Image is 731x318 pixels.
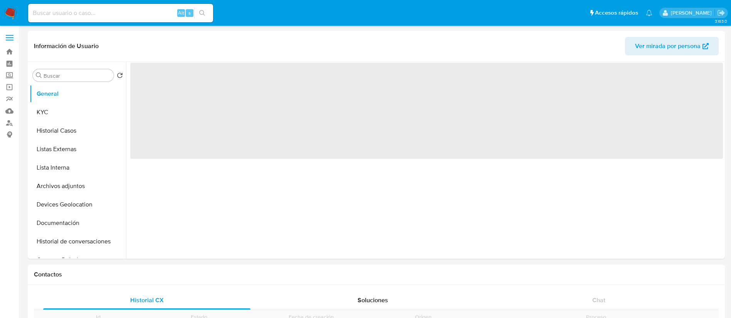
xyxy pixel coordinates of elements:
[34,42,99,50] h1: Información de Usuario
[625,37,719,55] button: Ver mirada por persona
[130,296,164,305] span: Historial CX
[30,85,126,103] button: General
[717,9,725,17] a: Salir
[592,296,605,305] span: Chat
[36,72,42,78] button: Buscar
[30,103,126,122] button: KYC
[130,63,723,159] span: ‌
[178,9,184,17] span: Alt
[28,8,213,18] input: Buscar usuario o caso...
[635,37,701,55] span: Ver mirada por persona
[44,72,111,79] input: Buscar
[34,271,719,278] h1: Contactos
[595,9,638,17] span: Accesos rápidos
[30,177,126,195] button: Archivos adjuntos
[194,8,210,18] button: search-icon
[188,9,191,17] span: s
[30,195,126,214] button: Devices Geolocation
[30,122,126,140] button: Historial Casos
[30,158,126,177] button: Lista Interna
[30,251,126,269] button: Cruces y Relaciones
[646,10,652,16] a: Notificaciones
[358,296,388,305] span: Soluciones
[30,232,126,251] button: Historial de conversaciones
[30,214,126,232] button: Documentación
[30,140,126,158] button: Listas Externas
[671,9,714,17] p: alan.cervantesmartinez@mercadolibre.com.mx
[117,72,123,81] button: Volver al orden por defecto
